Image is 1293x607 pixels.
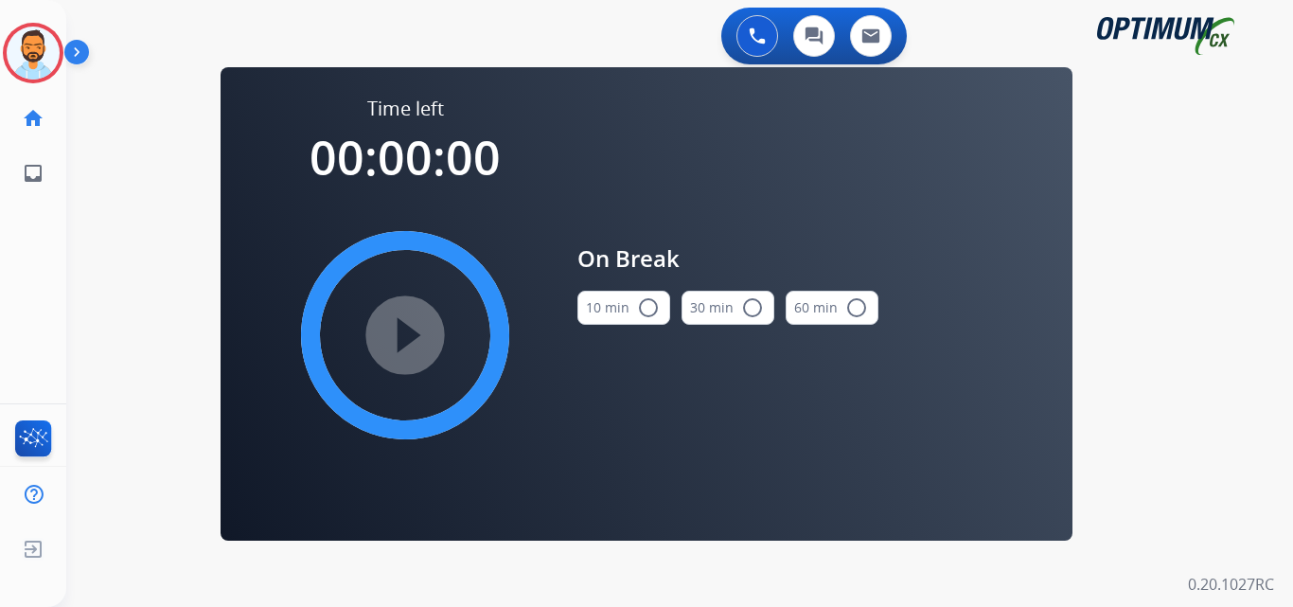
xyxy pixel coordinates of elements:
[845,296,868,319] mat-icon: radio_button_unchecked
[741,296,764,319] mat-icon: radio_button_unchecked
[637,296,660,319] mat-icon: radio_button_unchecked
[310,125,501,189] span: 00:00:00
[1188,573,1274,596] p: 0.20.1027RC
[7,27,60,80] img: avatar
[682,291,774,325] button: 30 min
[577,241,878,276] span: On Break
[22,162,44,185] mat-icon: inbox
[577,291,670,325] button: 10 min
[367,96,444,122] span: Time left
[22,107,44,130] mat-icon: home
[786,291,878,325] button: 60 min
